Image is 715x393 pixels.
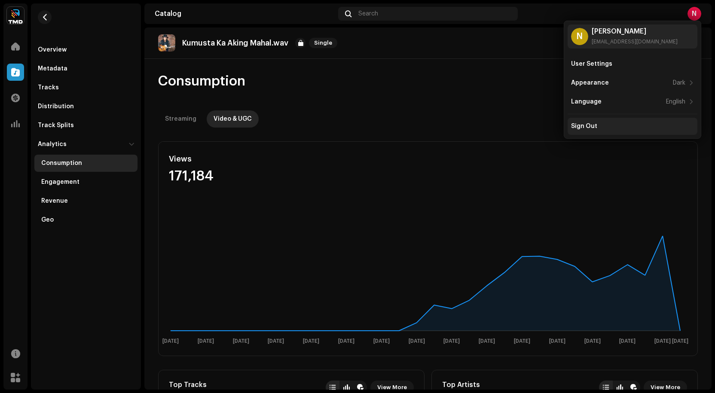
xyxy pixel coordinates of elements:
div: Top Tracks [169,381,227,389]
p: Kumusta Ka Aking Mahal.wav [182,39,288,48]
text: [DATE] [268,338,284,344]
re-m-nav-item: Overview [34,41,137,58]
text: [DATE] [443,338,460,344]
re-m-nav-item: Appearance [568,74,697,91]
span: Search [358,10,378,17]
re-m-nav-dropdown: Analytics [34,136,137,228]
div: Analytics [38,141,67,148]
div: [EMAIL_ADDRESS][DOMAIN_NAME] [592,38,678,45]
div: Sign Out [571,123,597,130]
re-m-nav-item: Distribution [34,98,137,115]
div: N [571,28,588,45]
text: [DATE] [198,338,214,344]
div: Revenue [41,198,68,204]
re-m-nav-item: Track Splits [34,117,137,134]
text: [DATE] [233,338,249,344]
re-m-nav-item: User Settings [568,55,697,73]
div: Language [571,98,602,105]
div: Dark [673,79,685,86]
div: English [666,98,685,105]
div: Video & UGC [214,110,252,128]
text: [DATE] [479,338,495,344]
div: Engagement [41,179,79,186]
re-m-nav-item: Tracks [34,79,137,96]
div: Top Artists [442,381,501,389]
text: [DATE] [549,338,565,344]
img: 622bc8f8-b98b-49b5-8c6c-3a84fb01c0a0 [7,7,24,24]
re-m-nav-item: Language [568,93,697,110]
text: [DATE] [162,338,179,344]
div: Overview [38,46,67,53]
text: [DATE] [338,338,354,344]
re-m-nav-item: Geo [34,211,137,228]
text: [DATE] [303,338,319,344]
span: Consumption [158,73,245,90]
div: N [687,7,701,21]
div: Tracks [38,84,59,91]
div: Consumption [41,160,82,167]
div: Metadata [38,65,67,72]
div: Geo [41,216,54,223]
text: [DATE] [373,338,390,344]
text: [DATE] [619,338,636,344]
text: [DATE] [672,338,688,344]
div: Views [169,152,328,166]
span: Single [309,38,337,48]
text: [DATE] [654,338,671,344]
div: Catalog [155,10,335,17]
re-m-nav-item: Sign Out [568,118,697,135]
re-m-nav-item: Metadata [34,60,137,77]
div: 171,184 [169,169,328,183]
div: Appearance [571,79,609,86]
re-m-nav-item: Consumption [34,155,137,172]
img: 4c8ece5f-fdf1-4f8f-a1cb-2b33ffb03607 [158,34,175,52]
text: [DATE] [514,338,530,344]
div: User Settings [571,61,612,67]
text: [DATE] [584,338,601,344]
div: Distribution [38,103,74,110]
re-m-nav-item: Engagement [34,174,137,191]
div: Streaming [165,110,196,128]
div: Track Splits [38,122,74,129]
text: [DATE] [409,338,425,344]
div: [PERSON_NAME] [592,28,678,35]
re-m-nav-item: Revenue [34,192,137,210]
